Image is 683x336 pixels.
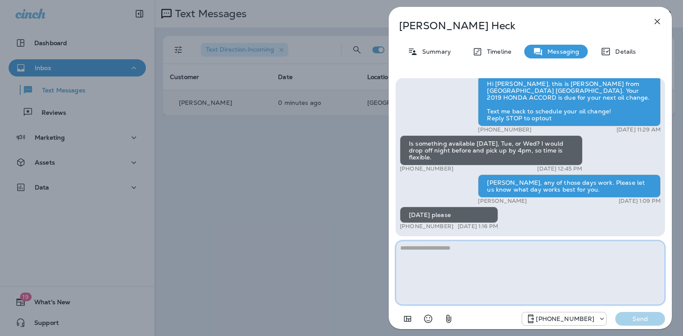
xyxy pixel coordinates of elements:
p: [DATE] 12:45 PM [537,165,582,172]
p: [DATE] 11:29 AM [617,126,661,133]
p: [DATE] 1:09 PM [619,198,661,205]
div: +1 (984) 409-9300 [522,314,606,324]
p: [PERSON_NAME] [478,198,527,205]
button: Select an emoji [420,310,437,327]
p: [PHONE_NUMBER] [400,165,453,172]
p: [PHONE_NUMBER] [478,126,532,133]
p: Messaging [543,48,579,55]
p: Timeline [483,48,511,55]
div: Hi [PERSON_NAME], this is [PERSON_NAME] from [GEOGRAPHIC_DATA] [GEOGRAPHIC_DATA]. Your 2019 HONDA... [478,76,661,126]
div: [DATE] please [400,207,498,223]
div: Is something available [DATE], Tue, or Wed? I would drop off night before and pick up by 4pm, so ... [400,135,583,165]
p: [DATE] 1:16 PM [458,223,498,230]
p: [PHONE_NUMBER] [536,315,594,322]
p: [PERSON_NAME] Heck [399,20,633,32]
div: [PERSON_NAME], any of those days work. Please let us know what day works best for you. [478,174,661,198]
p: Summary [418,48,451,55]
p: Details [611,48,636,55]
button: Add in a premade template [399,310,416,327]
p: [PHONE_NUMBER] [400,223,453,230]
